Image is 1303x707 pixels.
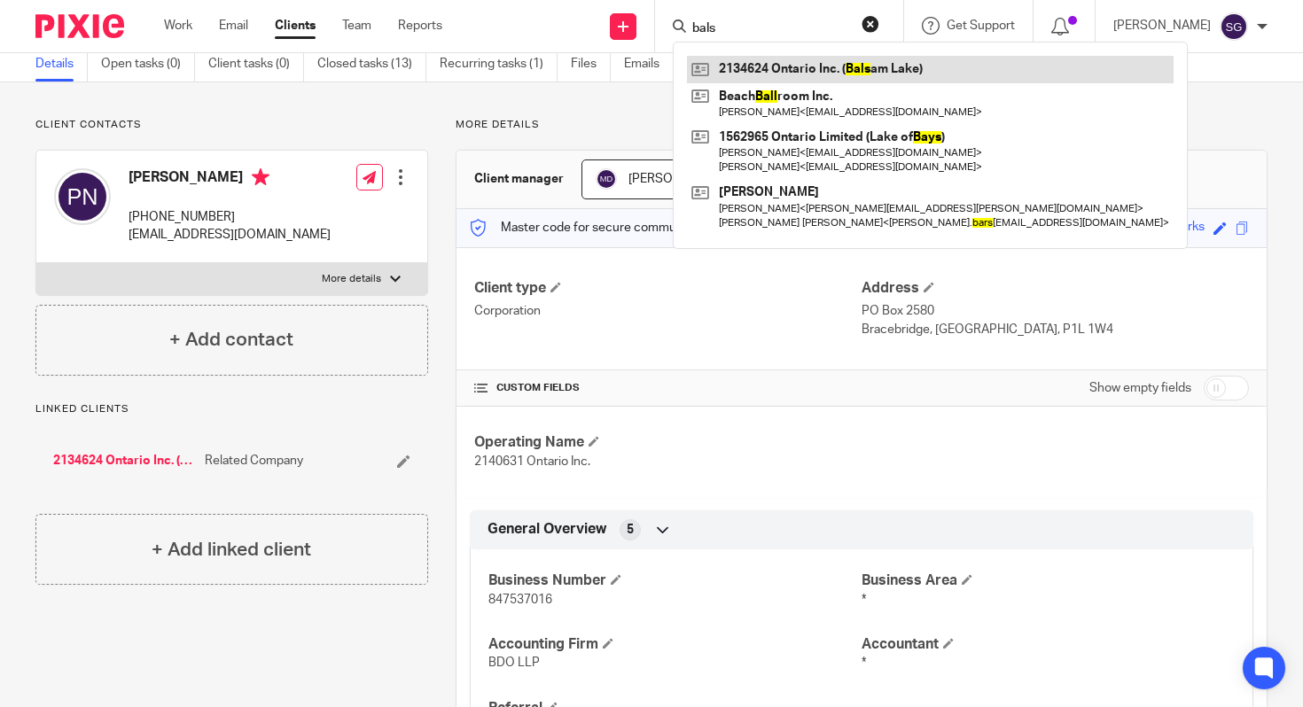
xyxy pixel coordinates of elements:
[169,326,293,353] h4: + Add contact
[1220,12,1248,41] img: svg%3E
[474,170,564,188] h3: Client manager
[35,47,88,82] a: Details
[252,168,269,186] i: Primary
[54,168,111,225] img: svg%3E
[275,17,316,35] a: Clients
[129,208,331,226] p: [PHONE_NUMBER]
[596,168,617,190] img: svg%3E
[488,520,606,539] span: General Overview
[35,402,428,416] p: Linked clients
[470,219,776,237] p: Master code for secure communications and files
[152,536,311,563] h4: + Add linked client
[164,17,192,35] a: Work
[129,168,331,190] h4: [PERSON_NAME]
[571,47,611,82] a: Files
[474,279,862,298] h4: Client type
[624,47,674,82] a: Emails
[862,279,1249,298] h4: Address
[440,47,558,82] a: Recurring tasks (1)
[53,452,196,470] a: 2134624 Ontario Inc. ([GEOGRAPHIC_DATA])
[947,19,1015,32] span: Get Support
[35,118,428,132] p: Client contacts
[456,118,1268,132] p: More details
[474,455,590,468] span: 2140631 Ontario Inc.
[1113,17,1211,35] p: [PERSON_NAME]
[208,47,304,82] a: Client tasks (0)
[488,594,552,606] span: 847537016
[488,656,540,669] span: BDO LLP
[474,302,862,320] p: Corporation
[398,17,442,35] a: Reports
[862,571,1235,590] h4: Business Area
[628,173,726,185] span: [PERSON_NAME]
[35,14,124,38] img: Pixie
[862,635,1235,654] h4: Accountant
[862,321,1249,338] p: Bracebridge, [GEOGRAPHIC_DATA], P1L 1W4
[322,272,381,286] p: More details
[627,521,634,539] span: 5
[488,635,862,654] h4: Accounting Firm
[1089,379,1191,397] label: Show empty fields
[862,15,879,33] button: Clear
[474,433,862,452] h4: Operating Name
[474,381,862,395] h4: CUSTOM FIELDS
[101,47,195,82] a: Open tasks (0)
[488,571,862,590] h4: Business Number
[129,226,331,244] p: [EMAIL_ADDRESS][DOMAIN_NAME]
[691,21,850,37] input: Search
[862,302,1249,320] p: PO Box 2580
[317,47,426,82] a: Closed tasks (13)
[342,17,371,35] a: Team
[219,17,248,35] a: Email
[205,452,303,470] span: Related Company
